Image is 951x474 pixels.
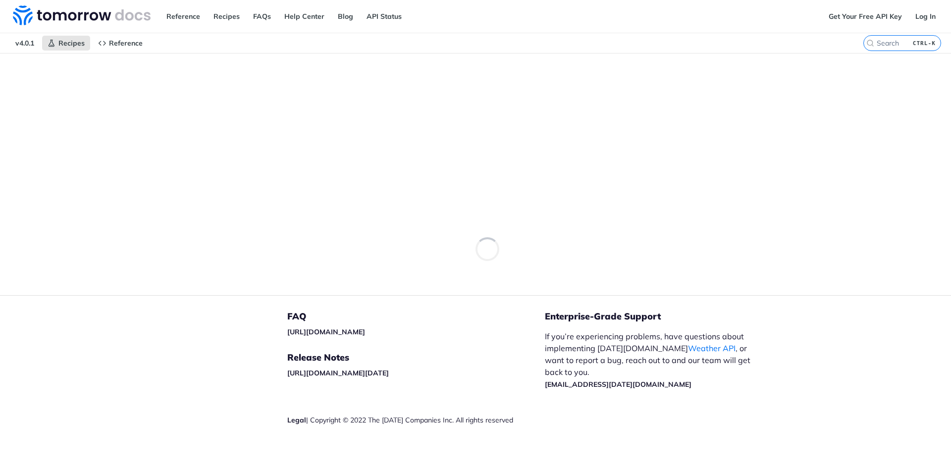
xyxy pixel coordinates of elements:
span: v4.0.1 [10,36,40,51]
a: Recipes [42,36,90,51]
a: Recipes [208,9,245,24]
span: Reference [109,39,143,48]
kbd: CTRL-K [910,38,938,48]
a: Help Center [279,9,330,24]
a: Weather API [688,343,736,353]
a: [URL][DOMAIN_NAME] [287,327,365,336]
h5: Enterprise-Grade Support [545,311,777,322]
a: Get Your Free API Key [823,9,907,24]
a: Log In [910,9,941,24]
a: FAQs [248,9,276,24]
h5: Release Notes [287,352,545,364]
a: API Status [361,9,407,24]
img: Tomorrow.io Weather API Docs [13,5,151,25]
h5: FAQ [287,311,545,322]
a: Legal [287,416,306,424]
span: Recipes [58,39,85,48]
div: | Copyright © 2022 The [DATE] Companies Inc. All rights reserved [287,415,545,425]
p: If you’re experiencing problems, have questions about implementing [DATE][DOMAIN_NAME] , or want ... [545,330,761,390]
a: Reference [161,9,206,24]
svg: Search [866,39,874,47]
a: Reference [93,36,148,51]
a: [EMAIL_ADDRESS][DATE][DOMAIN_NAME] [545,380,691,389]
a: [URL][DOMAIN_NAME][DATE] [287,369,389,377]
a: Blog [332,9,359,24]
